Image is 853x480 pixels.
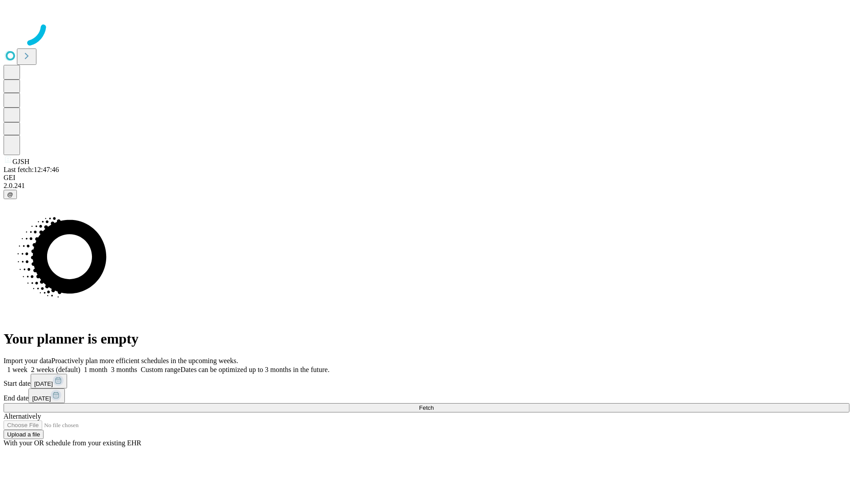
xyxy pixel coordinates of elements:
[7,191,13,198] span: @
[4,166,59,173] span: Last fetch: 12:47:46
[111,366,137,373] span: 3 months
[4,430,44,439] button: Upload a file
[141,366,180,373] span: Custom range
[4,174,849,182] div: GEI
[4,331,849,347] h1: Your planner is empty
[180,366,329,373] span: Dates can be optimized up to 3 months in the future.
[7,366,28,373] span: 1 week
[4,374,849,388] div: Start date
[28,388,65,403] button: [DATE]
[84,366,108,373] span: 1 month
[31,374,67,388] button: [DATE]
[34,380,53,387] span: [DATE]
[52,357,238,364] span: Proactively plan more efficient schedules in the upcoming weeks.
[4,182,849,190] div: 2.0.241
[419,404,434,411] span: Fetch
[31,366,80,373] span: 2 weeks (default)
[32,395,51,402] span: [DATE]
[4,357,52,364] span: Import your data
[4,439,141,447] span: With your OR schedule from your existing EHR
[4,388,849,403] div: End date
[4,403,849,412] button: Fetch
[12,158,29,165] span: GJSH
[4,190,17,199] button: @
[4,412,41,420] span: Alternatively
